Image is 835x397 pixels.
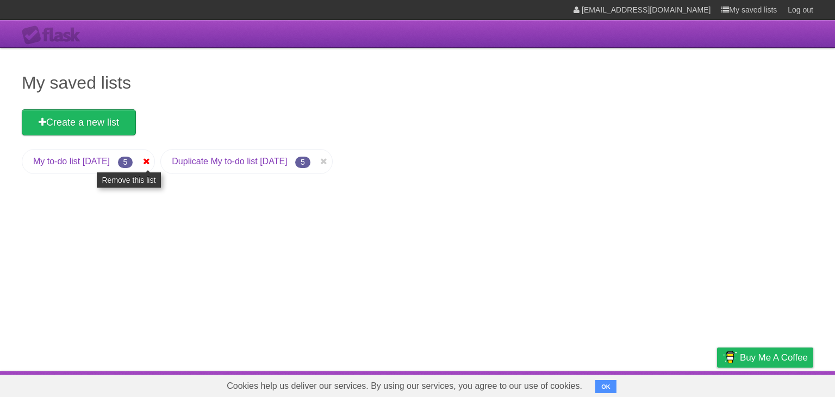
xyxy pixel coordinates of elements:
[595,380,616,393] button: OK
[22,26,87,45] div: Flask
[722,348,737,367] img: Buy me a coffee
[703,374,731,394] a: Privacy
[745,374,813,394] a: Suggest a feature
[666,374,690,394] a: Terms
[33,157,110,166] a: My to-do list [DATE]
[172,157,287,166] a: Duplicate My to-do list [DATE]
[608,374,652,394] a: Developers
[118,157,133,168] span: 5
[22,109,136,135] a: Create a new list
[740,348,808,367] span: Buy me a coffee
[295,157,310,168] span: 5
[216,375,593,397] span: Cookies help us deliver our services. By using our services, you agree to our use of cookies.
[717,348,813,368] a: Buy me a coffee
[572,374,595,394] a: About
[22,70,813,96] h1: My saved lists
